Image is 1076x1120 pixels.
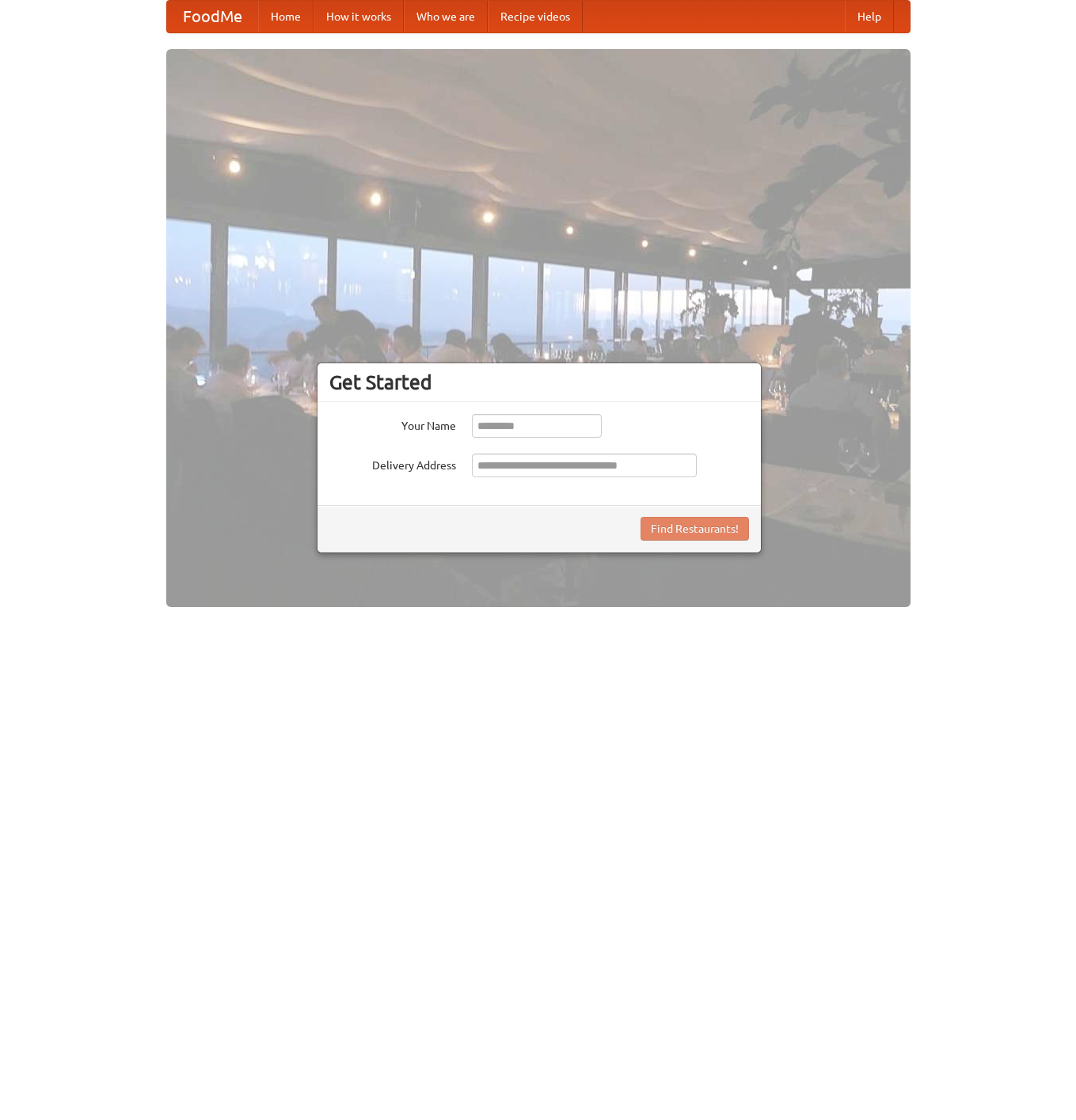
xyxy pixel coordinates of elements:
[314,1,404,32] a: How it works
[167,1,258,32] a: FoodMe
[329,454,456,473] label: Delivery Address
[641,517,749,541] button: Find Restaurants!
[488,1,583,32] a: Recipe videos
[329,370,749,394] h3: Get Started
[845,1,894,32] a: Help
[329,414,456,434] label: Your Name
[404,1,488,32] a: Who we are
[258,1,314,32] a: Home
